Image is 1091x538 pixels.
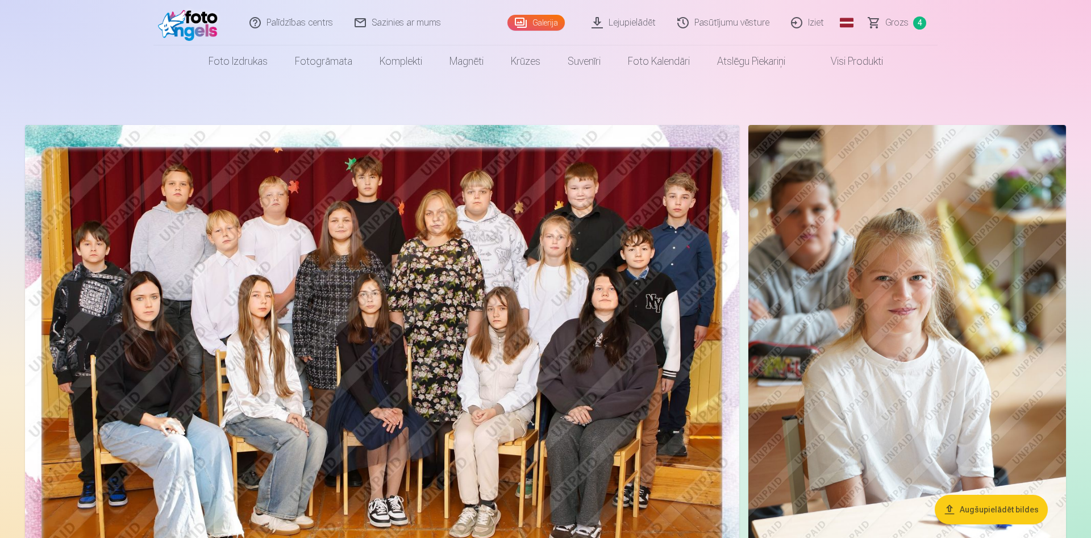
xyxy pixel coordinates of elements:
[935,495,1048,524] button: Augšupielādēt bildes
[366,45,436,77] a: Komplekti
[158,5,223,41] img: /fa1
[799,45,897,77] a: Visi produkti
[195,45,281,77] a: Foto izdrukas
[554,45,614,77] a: Suvenīri
[703,45,799,77] a: Atslēgu piekariņi
[885,16,909,30] span: Grozs
[614,45,703,77] a: Foto kalendāri
[507,15,565,31] a: Galerija
[913,16,926,30] span: 4
[497,45,554,77] a: Krūzes
[436,45,497,77] a: Magnēti
[281,45,366,77] a: Fotogrāmata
